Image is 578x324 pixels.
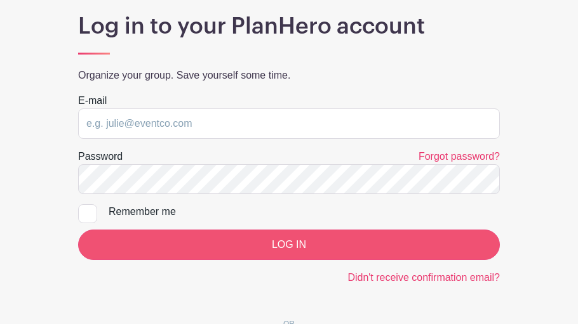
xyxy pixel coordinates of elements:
[78,149,123,164] label: Password
[78,108,500,139] input: e.g. julie@eventco.com
[78,93,107,108] label: E-mail
[347,272,500,283] a: Didn't receive confirmation email?
[78,68,500,83] p: Organize your group. Save yourself some time.
[419,151,500,162] a: Forgot password?
[109,204,500,219] div: Remember me
[78,230,500,260] input: LOG IN
[78,13,500,41] h1: Log in to your PlanHero account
